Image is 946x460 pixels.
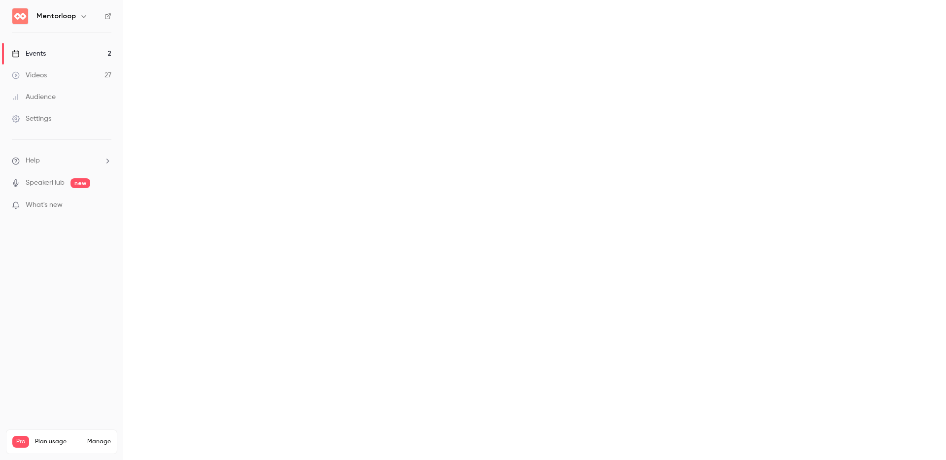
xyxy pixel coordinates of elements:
[26,200,63,210] span: What's new
[12,8,28,24] img: Mentorloop
[35,438,81,446] span: Plan usage
[36,11,76,21] h6: Mentorloop
[12,70,47,80] div: Videos
[12,92,56,102] div: Audience
[26,156,40,166] span: Help
[12,436,29,448] span: Pro
[87,438,111,446] a: Manage
[12,114,51,124] div: Settings
[70,178,90,188] span: new
[26,178,65,188] a: SpeakerHub
[12,156,111,166] li: help-dropdown-opener
[12,49,46,59] div: Events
